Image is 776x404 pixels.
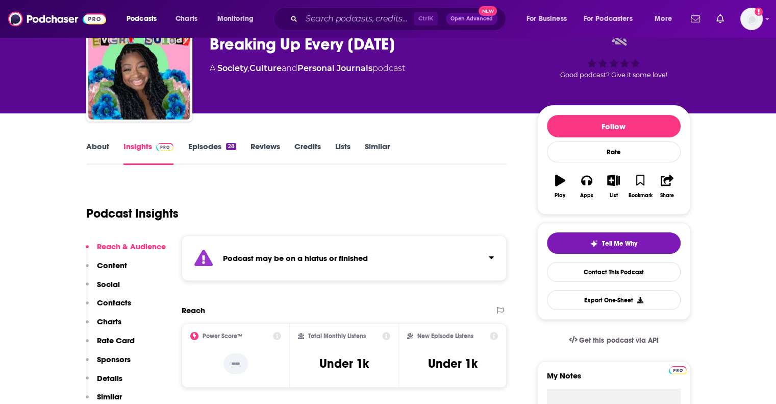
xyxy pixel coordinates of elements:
[297,63,372,73] a: Personal Journals
[169,11,204,27] a: Charts
[365,141,390,165] a: Similar
[97,279,120,289] p: Social
[660,193,674,199] div: Share
[217,63,248,73] a: Society
[226,143,236,150] div: 28
[223,253,368,263] strong: Podcast may be on a hiatus or finished
[176,12,197,26] span: Charts
[97,354,131,364] p: Sponsors
[86,242,166,260] button: Reach & Audience
[547,168,573,205] button: Play
[97,373,122,383] p: Details
[8,9,106,29] img: Podchaser - Follow, Share and Rate Podcasts
[86,317,121,336] button: Charts
[156,143,174,151] img: Podchaser Pro
[97,242,166,251] p: Reach & Audience
[86,298,131,317] button: Contacts
[217,12,254,26] span: Monitoring
[647,11,685,27] button: open menu
[627,168,654,205] button: Bookmark
[97,260,127,270] p: Content
[127,12,157,26] span: Podcasts
[319,356,369,371] h3: Under 1k
[97,336,135,345] p: Rate Card
[335,141,351,165] a: Lists
[610,193,618,199] div: List
[573,168,600,205] button: Apps
[687,10,704,28] a: Show notifications dropdown
[86,279,120,298] button: Social
[86,260,127,279] button: Content
[414,12,438,26] span: Ctrl K
[88,17,190,120] img: Breaking Up Every Sunday
[561,328,667,353] a: Get this podcast via API
[210,11,267,27] button: open menu
[479,6,497,16] span: New
[527,12,567,26] span: For Business
[740,8,763,30] img: User Profile
[560,71,667,79] span: Good podcast? Give it some love!
[655,12,672,26] span: More
[669,365,687,374] a: Pro website
[519,11,580,27] button: open menu
[740,8,763,30] button: Show profile menu
[188,141,236,165] a: Episodes28
[223,353,248,374] p: --
[577,11,647,27] button: open menu
[123,141,174,165] a: InsightsPodchaser Pro
[547,371,681,389] label: My Notes
[579,336,658,345] span: Get this podcast via API
[602,240,637,248] span: Tell Me Why
[712,10,728,28] a: Show notifications dropdown
[547,141,681,162] div: Rate
[450,16,493,21] span: Open Advanced
[182,235,507,281] section: Click to expand status details
[302,11,414,27] input: Search podcasts, credits, & more...
[547,290,681,310] button: Export One-Sheet
[203,332,242,340] h2: Power Score™
[182,305,205,315] h2: Reach
[210,62,405,75] div: A podcast
[537,25,690,88] div: Good podcast? Give it some love!
[119,11,170,27] button: open menu
[294,141,321,165] a: Credits
[86,141,109,165] a: About
[669,366,687,374] img: Podchaser Pro
[283,7,516,31] div: Search podcasts, credits, & more...
[86,336,135,354] button: Rate Card
[580,193,593,199] div: Apps
[584,12,633,26] span: For Podcasters
[547,232,681,254] button: tell me why sparkleTell Me Why
[248,63,249,73] span: ,
[628,193,652,199] div: Bookmark
[428,356,478,371] h3: Under 1k
[547,262,681,282] a: Contact This Podcast
[251,141,280,165] a: Reviews
[86,206,179,221] h1: Podcast Insights
[590,240,598,248] img: tell me why sparkle
[282,63,297,73] span: and
[86,373,122,392] button: Details
[555,193,565,199] div: Play
[308,332,366,340] h2: Total Monthly Listens
[600,168,627,205] button: List
[740,8,763,30] span: Logged in as agoldsmithwissman
[97,392,122,401] p: Similar
[97,317,121,326] p: Charts
[446,13,497,25] button: Open AdvancedNew
[249,63,282,73] a: Culture
[654,168,680,205] button: Share
[755,8,763,16] svg: Add a profile image
[547,115,681,137] button: Follow
[417,332,473,340] h2: New Episode Listens
[97,298,131,307] p: Contacts
[86,354,131,373] button: Sponsors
